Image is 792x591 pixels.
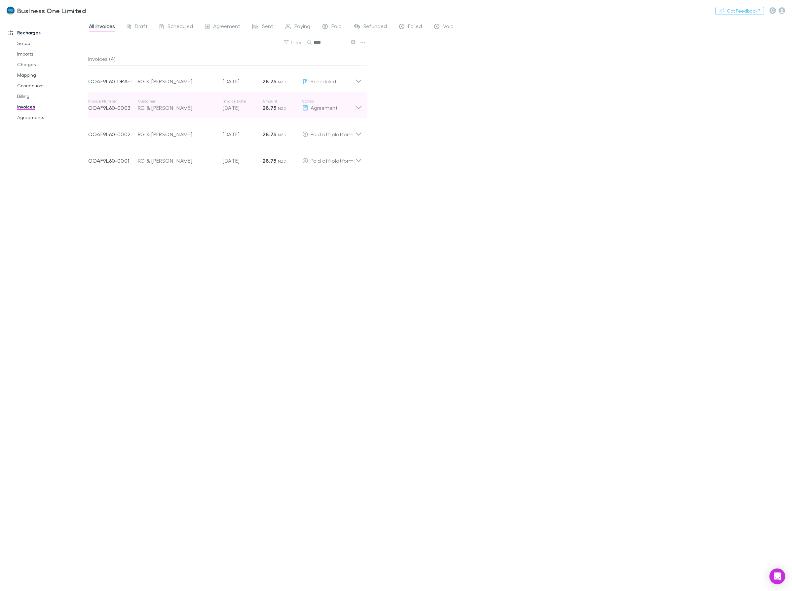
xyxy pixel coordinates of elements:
[278,106,287,111] span: NZD
[11,59,93,70] a: Charges
[3,3,90,19] a: Business One Limited
[443,23,454,31] span: Void
[311,105,338,111] span: Agreement
[138,130,216,138] div: RG & [PERSON_NAME]
[138,157,216,165] div: RG & [PERSON_NAME]
[11,49,93,59] a: Imports
[278,159,287,164] span: NZD
[11,102,93,112] a: Invoices
[213,23,241,31] span: Agreement
[295,23,311,31] span: Paying
[364,23,387,31] span: Refunded
[168,23,193,31] span: Scheduled
[83,118,367,145] div: OO4F9L60-0002RG & [PERSON_NAME][DATE]28.75 NZDPaid off-platform
[223,130,263,138] p: [DATE]
[138,104,216,112] div: RG & [PERSON_NAME]
[83,145,367,171] div: OO4F9L60-0001RG & [PERSON_NAME][DATE]28.75 NZDPaid off-platform
[88,157,138,165] p: OO4F9L60-0001
[11,80,93,91] a: Connections
[278,132,287,137] span: NZD
[311,157,354,164] span: Paid off-platform
[11,38,93,49] a: Setup
[263,157,277,164] strong: 28.75
[138,99,216,104] p: Customer
[223,77,263,85] p: [DATE]
[223,157,263,165] p: [DATE]
[263,78,277,85] strong: 28.75
[135,23,148,31] span: Draft
[408,23,422,31] span: Failed
[88,99,138,104] p: Invoice Number
[11,112,93,123] a: Agreements
[83,65,367,92] div: OO4F9L60-DRAFTRG & [PERSON_NAME][DATE]28.75 NZDScheduled
[11,70,93,80] a: Mapping
[138,77,216,85] div: RG & [PERSON_NAME]
[11,91,93,102] a: Billing
[332,23,342,31] span: Paid
[281,38,306,46] button: Filter
[311,131,354,137] span: Paid off-platform
[88,104,138,112] p: OO4F9L60-0003
[311,78,336,84] span: Scheduled
[302,99,355,104] p: Status
[83,92,367,118] div: Invoice NumberOO4F9L60-0003CustomerRG & [PERSON_NAME]Invoice Date[DATE]Amount28.75 NZDStatusAgree...
[88,77,138,85] p: OO4F9L60-DRAFT
[263,131,277,138] strong: 28.75
[263,105,277,111] strong: 28.75
[715,7,764,15] button: Got Feedback?
[262,23,274,31] span: Sent
[223,104,263,112] p: [DATE]
[17,7,86,15] h3: Business One Limited
[1,27,93,38] a: Recharges
[89,23,115,31] span: All invoices
[263,99,302,104] p: Amount
[278,79,287,84] span: NZD
[88,130,138,138] p: OO4F9L60-0002
[223,99,263,104] p: Invoice Date
[770,569,785,584] div: Open Intercom Messenger
[7,7,15,15] img: Business One Limited's Logo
